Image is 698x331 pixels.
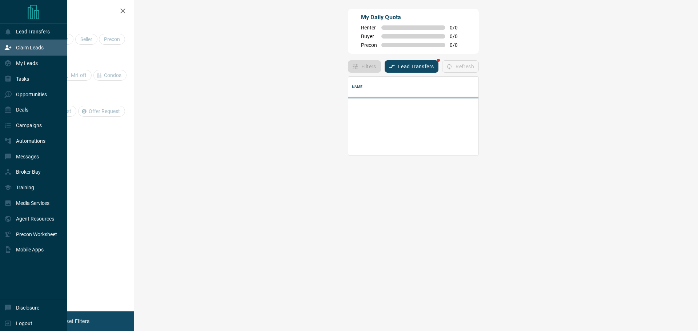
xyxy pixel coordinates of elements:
[450,42,466,48] span: 0 / 0
[55,315,94,327] button: Reset Filters
[23,7,127,16] h2: Filters
[348,77,600,97] div: Name
[361,42,377,48] span: Precon
[450,25,466,31] span: 0 / 0
[352,77,363,97] div: Name
[361,25,377,31] span: Renter
[361,33,377,39] span: Buyer
[385,60,439,73] button: Lead Transfers
[361,13,466,22] p: My Daily Quota
[450,33,466,39] span: 0 / 0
